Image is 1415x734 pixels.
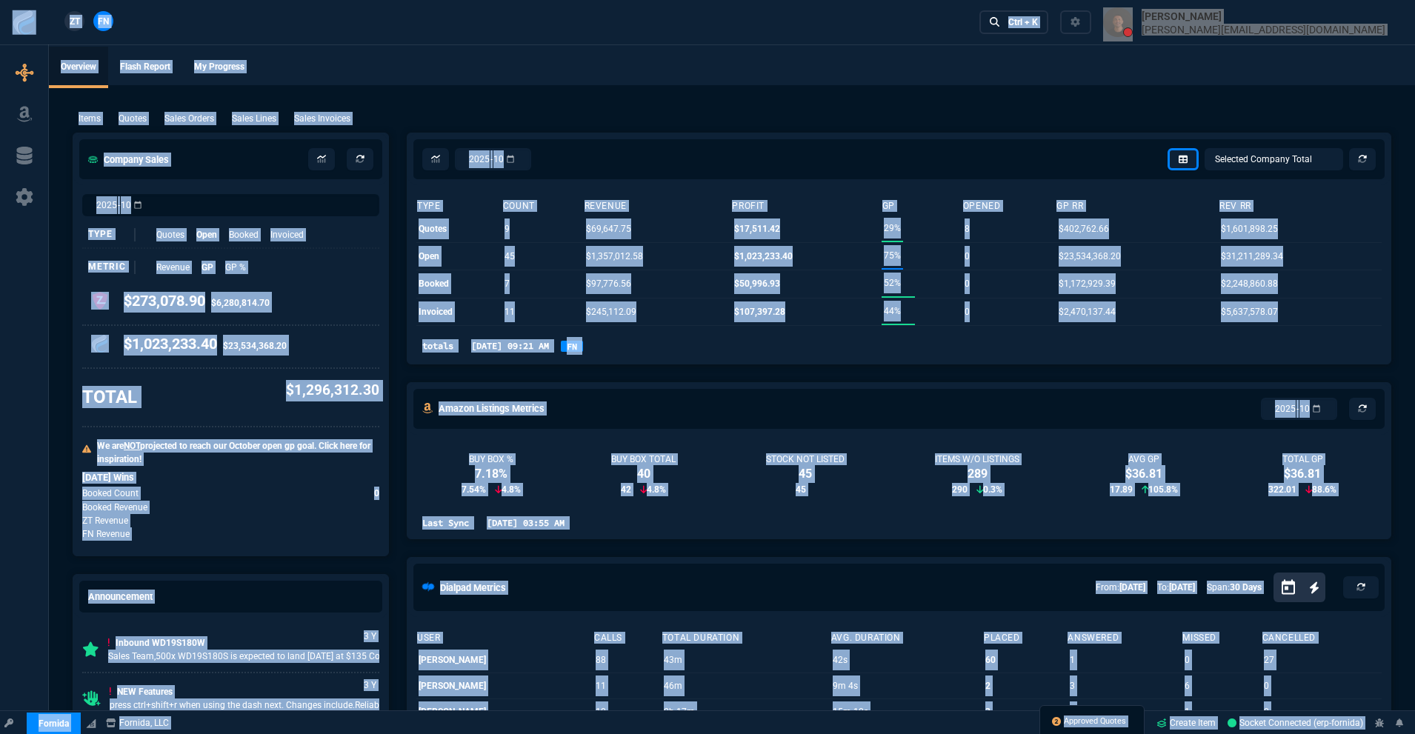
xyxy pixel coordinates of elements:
[1110,453,1178,465] div: Avg GP
[1119,582,1145,593] a: [DATE]
[82,501,147,514] p: Today's Booked revenue
[416,270,502,298] td: booked
[419,701,591,722] p: [PERSON_NAME]
[884,245,901,266] p: 75%
[1059,218,1109,239] p: $402,762.66
[416,626,593,647] th: user
[366,527,380,541] p: spec.value
[1070,701,1180,722] p: 6
[664,650,828,670] p: 43m
[734,273,780,294] p: $50,996.93
[462,453,521,465] div: Buy Box %
[766,465,845,483] div: 45
[82,472,379,484] h6: [DATE] Wins
[1221,273,1278,294] p: $2,248,860.88
[1059,273,1116,294] p: $1,172,929.39
[1264,701,1379,722] p: 0
[1185,675,1259,696] p: 6
[101,716,173,730] a: msbcCompanyName
[124,335,287,358] h4: $1,023,233.40
[481,516,570,530] p: [DATE] 03:55 AM
[1279,577,1309,598] button: Open calendar
[1157,581,1195,594] p: To:
[502,194,584,215] th: count
[1142,483,1178,496] p: 105.8%
[124,441,140,451] span: NOT
[196,228,217,241] p: Open
[766,453,845,465] div: Stock Not Listed
[611,453,676,465] div: Buy Box Total
[985,675,1065,696] p: 2
[561,341,583,352] a: FN
[983,626,1067,647] th: placed
[596,701,659,722] p: 10
[88,228,136,241] div: Type
[965,273,970,294] p: 0
[202,261,213,274] p: GP
[465,339,555,353] p: [DATE] 09:21 AM
[664,675,828,696] p: 46m
[586,301,636,322] p: $245,112.09
[462,483,486,496] span: 7.54%
[505,301,515,322] p: 11
[49,47,108,88] a: Overview
[361,676,379,694] p: 3 Y
[82,487,139,500] p: Today's Booked count
[270,228,304,241] p: Invoiced
[119,112,147,125] p: Quotes
[361,487,380,501] p: spec.value
[98,15,109,28] span: FN
[164,112,214,125] p: Sales Orders
[439,401,545,416] h5: Amazon Listings Metrics
[962,194,1056,215] th: opened
[976,483,1002,496] p: 0.3%
[621,483,631,496] span: 42
[419,650,591,670] p: [PERSON_NAME]
[82,386,137,408] h3: TOTAL
[586,218,631,239] p: $69,647.75
[596,675,659,696] p: 11
[664,701,828,722] p: 2h 17m
[1185,701,1259,722] p: 1
[584,194,732,215] th: revenue
[1185,650,1259,670] p: 0
[596,650,659,670] p: 88
[88,261,136,274] div: Metric
[796,483,806,496] span: 45
[830,626,983,647] th: avg. duration
[935,465,1019,483] div: 289
[97,439,379,466] p: We are projected to reach our October open gp goal. Click here for inspiration!
[833,701,981,722] p: 15m 10s
[1110,465,1178,483] div: $36.81
[505,218,510,239] p: 9
[1207,581,1262,594] p: Span:
[1305,483,1336,496] p: 88.6%
[935,453,1019,465] div: Items w/o Listings
[82,527,130,541] p: Today's Fornida revenue
[985,650,1065,670] p: 60
[211,298,270,308] span: $6,280,814.70
[586,246,643,267] p: $1,357,012.58
[662,626,830,647] th: total duration
[361,627,379,645] p: 3 Y
[1264,650,1379,670] p: 27
[156,261,190,274] p: Revenue
[416,516,475,530] p: Last Sync
[1221,246,1283,267] p: $31,211,289.34
[833,675,981,696] p: 9m 4s
[1056,194,1219,215] th: GP RR
[1064,715,1126,727] span: Approved Quotes
[366,514,380,527] p: spec.value
[419,675,591,696] p: [PERSON_NAME]
[1110,483,1133,496] span: 17.89
[1070,650,1180,670] p: 1
[1070,675,1180,696] p: 3
[1221,218,1278,239] p: $1,601,898.25
[416,215,502,242] td: quotes
[985,701,1065,722] p: 3
[416,194,502,215] th: type
[124,292,270,316] h4: $273,078.90
[1182,626,1261,647] th: missed
[734,218,780,239] p: $17,511.42
[586,273,631,294] p: $97,776.56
